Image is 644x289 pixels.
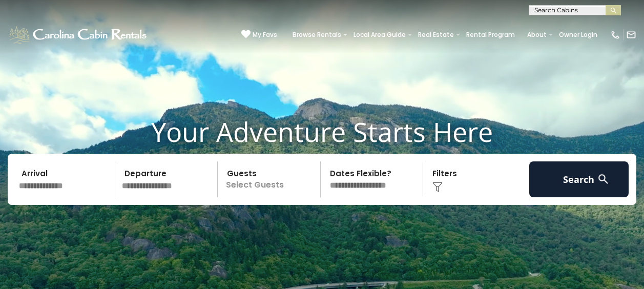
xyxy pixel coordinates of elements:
p: Select Guests [221,161,320,197]
img: mail-regular-white.png [626,30,636,40]
a: Browse Rentals [287,28,346,42]
img: search-regular-white.png [597,173,610,185]
a: Owner Login [554,28,603,42]
img: White-1-1-2.png [8,25,150,45]
button: Search [529,161,629,197]
a: Local Area Guide [348,28,411,42]
a: Rental Program [461,28,520,42]
img: filter--v1.png [432,182,443,192]
a: Real Estate [413,28,459,42]
h1: Your Adventure Starts Here [8,116,636,148]
a: My Favs [241,30,277,40]
span: My Favs [253,30,277,39]
a: About [522,28,552,42]
img: phone-regular-white.png [610,30,620,40]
